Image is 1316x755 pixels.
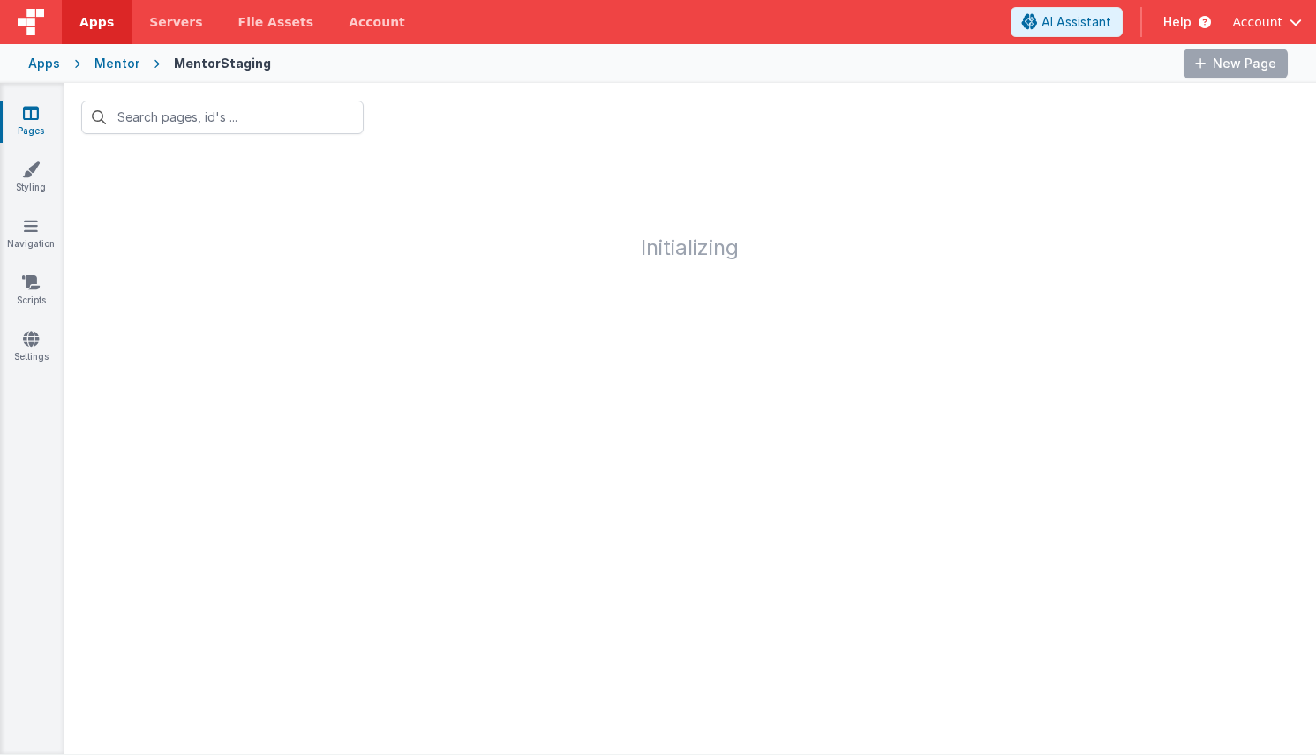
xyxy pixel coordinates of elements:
[79,13,114,31] span: Apps
[174,55,271,72] div: MentorStaging
[28,55,60,72] div: Apps
[1184,49,1288,78] button: New Page
[81,101,364,134] input: Search pages, id's ...
[149,13,202,31] span: Servers
[1232,13,1282,31] span: Account
[1232,13,1302,31] button: Account
[1011,7,1123,37] button: AI Assistant
[1042,13,1111,31] span: AI Assistant
[64,152,1316,259] h1: Initializing
[238,13,314,31] span: File Assets
[94,55,139,72] div: Mentor
[1163,13,1192,31] span: Help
